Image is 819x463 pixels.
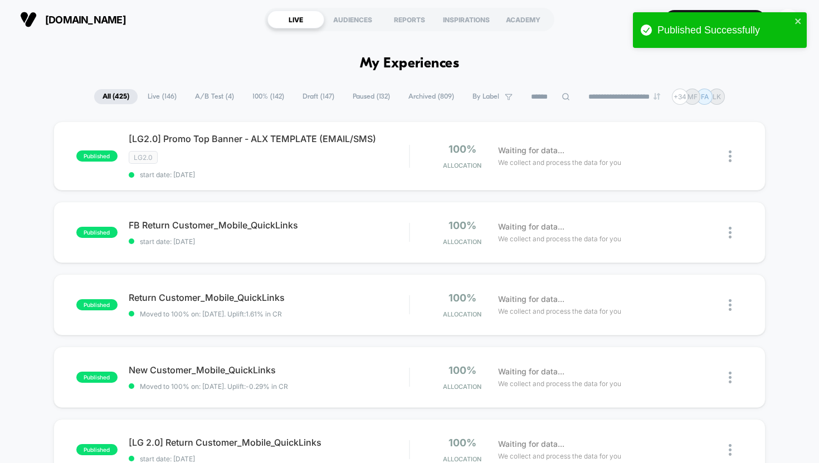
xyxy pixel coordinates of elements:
p: FA [701,92,709,101]
div: INSPIRATIONS [438,11,495,28]
span: We collect and process the data for you [498,378,621,389]
span: We collect and process the data for you [498,157,621,168]
div: AUDIENCES [324,11,381,28]
span: 100% [448,292,476,304]
span: We collect and process the data for you [498,306,621,316]
span: Waiting for data... [498,365,564,378]
span: 100% [448,143,476,155]
button: close [794,17,802,27]
span: published [76,227,118,238]
span: Waiting for data... [498,293,564,305]
span: Archived ( 809 ) [400,89,462,104]
div: LIVE [267,11,324,28]
span: [LG2.0] Promo Top Banner - ALX TEMPLATE (EMAIL/SMS) [129,133,409,144]
span: Live ( 146 ) [139,89,185,104]
span: 100% [448,220,476,231]
div: REPORTS [381,11,438,28]
p: LK [713,92,721,101]
button: EB [774,8,802,31]
span: We collect and process the data for you [498,233,621,244]
span: Allocation [443,455,481,463]
span: Waiting for data... [498,221,564,233]
img: close [729,372,732,383]
span: Allocation [443,238,481,246]
span: 100% ( 142 ) [244,89,292,104]
span: We collect and process the data for you [498,451,621,461]
span: published [76,150,118,162]
span: start date: [DATE] [129,237,409,246]
div: Published Successfully [657,25,791,36]
span: published [76,444,118,455]
span: published [76,299,118,310]
img: end [654,93,660,100]
span: published [76,372,118,383]
div: ACADEMY [495,11,552,28]
span: Allocation [443,310,481,318]
span: Paused ( 132 ) [344,89,398,104]
p: MF [688,92,698,101]
span: 100% [448,364,476,376]
span: Draft ( 147 ) [294,89,343,104]
img: close [729,150,732,162]
span: 100% [448,437,476,449]
span: Return Customer_Mobile_QuickLinks [129,292,409,303]
span: [LG 2.0] Return Customer_Mobile_QuickLinks [129,437,409,448]
span: start date: [DATE] [129,455,409,463]
img: close [729,299,732,311]
span: Moved to 100% on: [DATE] . Uplift: 1.61% in CR [140,310,282,318]
span: A/B Test ( 4 ) [187,89,242,104]
span: By Label [472,92,499,101]
span: start date: [DATE] [129,170,409,179]
span: Waiting for data... [498,438,564,450]
span: New Customer_Mobile_QuickLinks [129,364,409,376]
span: All ( 425 ) [94,89,138,104]
button: [DOMAIN_NAME] [17,11,129,28]
div: EB [777,9,799,31]
span: Moved to 100% on: [DATE] . Uplift: -0.29% in CR [140,382,288,391]
img: close [729,444,732,456]
span: Allocation [443,383,481,391]
span: [DOMAIN_NAME] [45,14,126,26]
img: close [729,227,732,238]
span: FB Return Customer_Mobile_QuickLinks [129,220,409,231]
img: Visually logo [20,11,37,28]
h1: My Experiences [360,56,460,72]
span: Allocation [443,162,481,169]
span: Waiting for data... [498,144,564,157]
div: + 34 [672,89,688,105]
span: LG2.0 [129,151,158,164]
